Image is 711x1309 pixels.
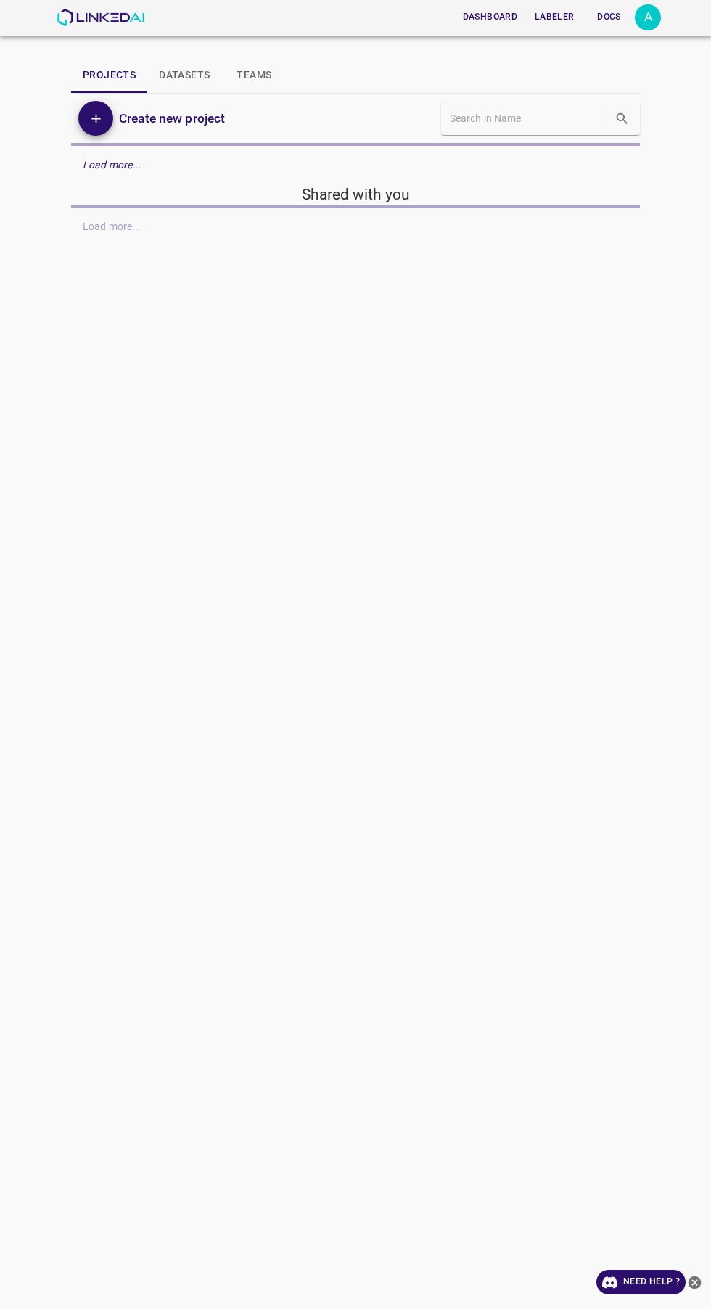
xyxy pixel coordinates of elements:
[71,152,640,178] div: Load more...
[450,108,601,129] input: Search in Name
[529,5,580,29] button: Labeler
[78,101,113,136] button: Add
[596,1270,686,1294] a: Need Help ?
[454,2,526,32] a: Dashboard
[113,108,225,128] a: Create new project
[71,58,147,93] button: Projects
[119,108,225,128] h6: Create new project
[635,4,661,30] div: A
[71,184,640,205] h5: Shared with you
[583,2,635,32] a: Docs
[147,58,221,93] button: Datasets
[83,159,141,171] em: Load more...
[57,9,144,26] img: LinkedAI
[686,1270,704,1294] button: close-help
[635,4,661,30] button: Open settings
[457,5,523,29] button: Dashboard
[585,5,632,29] button: Docs
[607,104,637,134] button: search
[221,58,287,93] button: Teams
[526,2,583,32] a: Labeler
